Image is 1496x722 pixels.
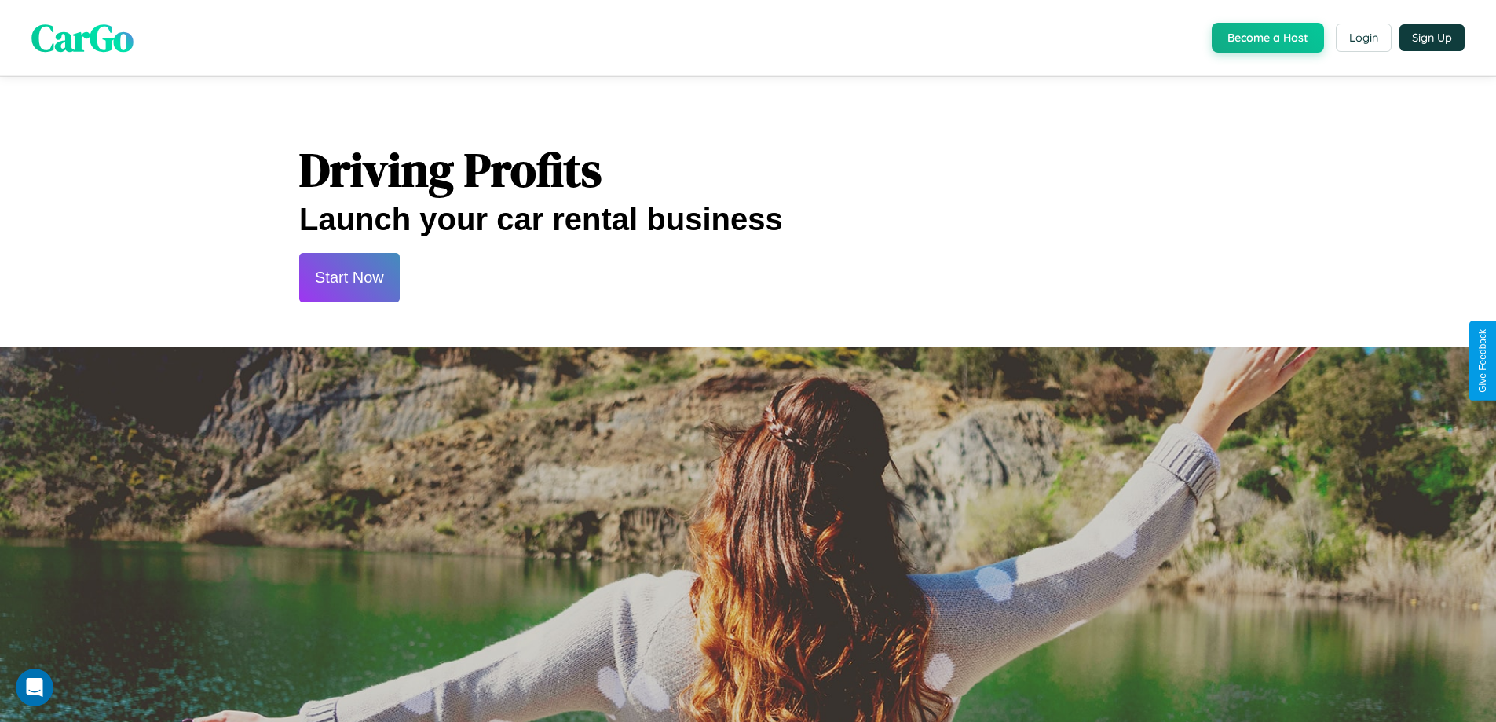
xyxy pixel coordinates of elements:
h1: Driving Profits [299,137,1197,202]
div: Give Feedback [1477,329,1488,393]
button: Sign Up [1399,24,1465,51]
span: CarGo [31,12,134,64]
button: Start Now [299,253,400,302]
button: Become a Host [1212,23,1324,53]
iframe: Intercom live chat [16,669,53,706]
button: Login [1336,24,1392,52]
h2: Launch your car rental business [299,202,1197,237]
